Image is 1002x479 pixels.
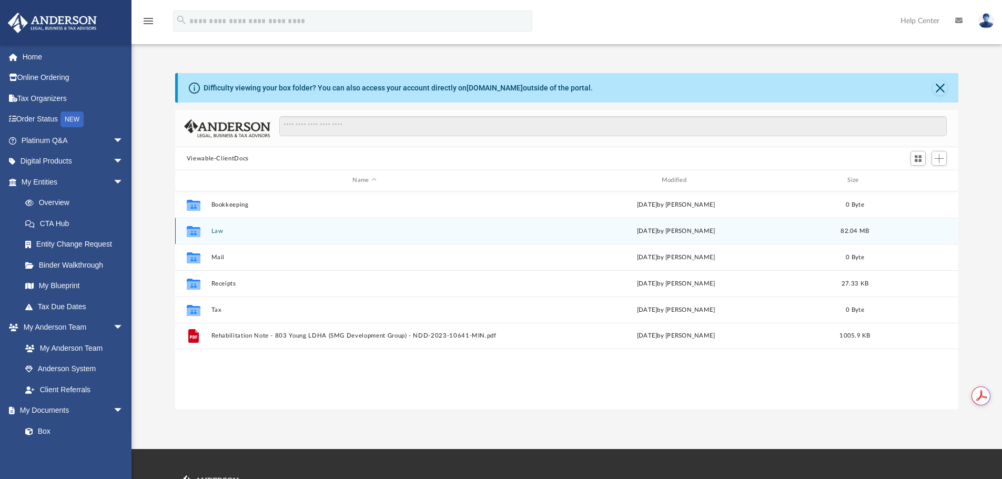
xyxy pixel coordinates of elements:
div: Size [834,176,876,185]
div: Name [210,176,518,185]
div: [DATE] by [PERSON_NAME] [522,200,829,209]
span: 0 Byte [846,307,864,312]
a: My Anderson Teamarrow_drop_down [7,317,134,338]
span: arrow_drop_down [113,400,134,422]
a: Entity Change Request [15,234,139,255]
span: 1005.9 KB [839,333,870,339]
a: My Entitiesarrow_drop_down [7,171,139,192]
button: Bookkeeping [211,201,518,208]
div: [DATE] by [PERSON_NAME] [522,226,829,236]
span: 0 Byte [846,201,864,207]
a: Order StatusNEW [7,109,139,130]
a: Tax Due Dates [15,296,139,317]
div: Difficulty viewing your box folder? You can also access your account directly on outside of the p... [204,83,593,94]
span: 27.33 KB [842,280,868,286]
img: User Pic [978,13,994,28]
a: menu [142,20,155,27]
button: Receipts [211,280,518,287]
i: menu [142,15,155,27]
a: Overview [15,192,139,213]
a: Online Ordering [7,67,139,88]
span: arrow_drop_down [113,151,134,172]
span: arrow_drop_down [113,130,134,151]
button: Tax [211,307,518,313]
div: [DATE] by [PERSON_NAME] [522,331,829,341]
a: [DOMAIN_NAME] [467,84,523,92]
span: 0 Byte [846,254,864,260]
a: My Blueprint [15,276,134,297]
a: Home [7,46,139,67]
a: Binder Walkthrough [15,254,139,276]
div: id [880,176,954,185]
a: Client Referrals [15,379,134,400]
a: Platinum Q&Aarrow_drop_down [7,130,139,151]
div: [DATE] by [PERSON_NAME] [522,305,829,314]
span: 82.04 MB [841,228,869,233]
div: id [180,176,206,185]
a: My Anderson Team [15,338,129,359]
div: [DATE] by [PERSON_NAME] [522,252,829,262]
button: Close [933,80,947,95]
span: arrow_drop_down [113,317,134,339]
button: Viewable-ClientDocs [187,154,249,164]
button: Rehabilitation Note - 803 Young LDHA (SMG Development Group) - NDD-2023-10641-MIN.pdf [211,332,518,339]
div: Modified [522,176,829,185]
span: arrow_drop_down [113,171,134,193]
div: [DATE] by [PERSON_NAME] [522,279,829,288]
a: CTA Hub [15,213,139,234]
a: My Documentsarrow_drop_down [7,400,134,421]
div: grid [175,191,959,409]
div: NEW [60,111,84,127]
input: Search files and folders [279,116,947,136]
a: Tax Organizers [7,88,139,109]
button: Mail [211,254,518,261]
img: Anderson Advisors Platinum Portal [5,13,100,33]
i: search [176,14,187,26]
a: Box [15,421,129,442]
button: Switch to Grid View [910,151,926,166]
button: Law [211,228,518,235]
a: Digital Productsarrow_drop_down [7,151,139,172]
a: Anderson System [15,359,134,380]
button: Add [932,151,947,166]
a: Meeting Minutes [15,442,134,463]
